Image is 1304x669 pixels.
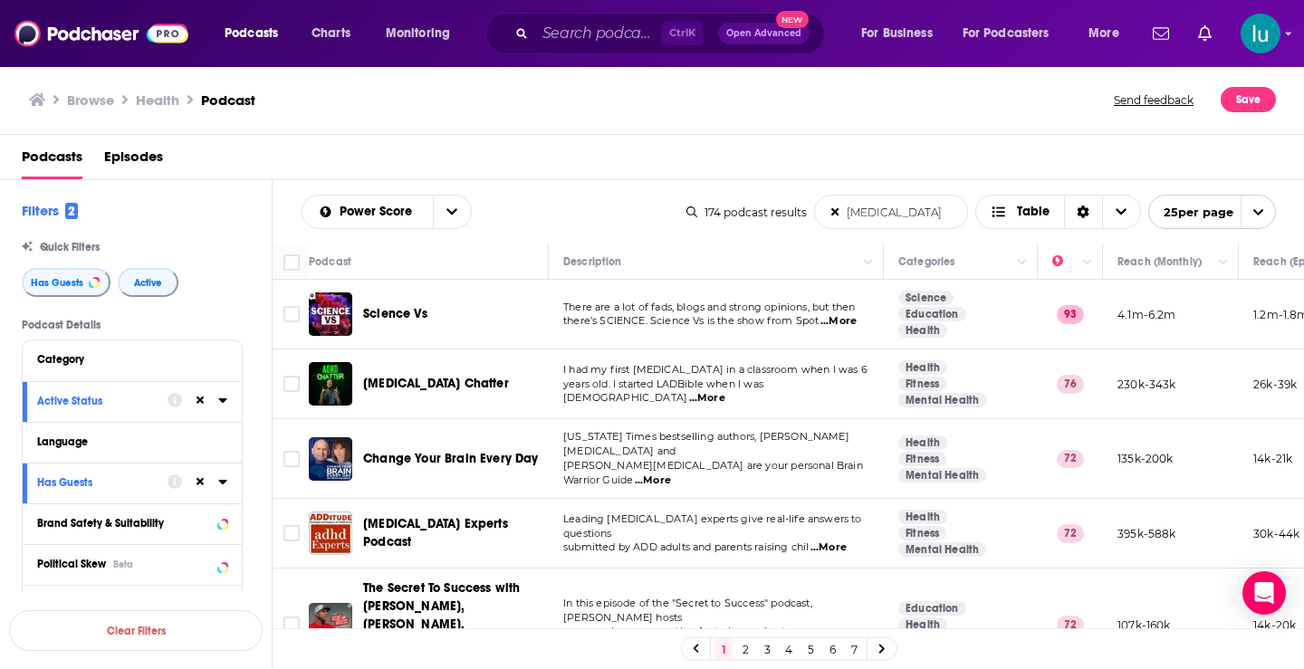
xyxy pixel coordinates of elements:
[1241,14,1280,53] img: User Profile
[283,376,300,392] span: Toggle select row
[134,278,162,288] span: Active
[686,205,807,219] div: 174 podcast results
[363,376,509,391] span: [MEDICAL_DATA] Chatter
[113,559,133,570] div: Beta
[780,638,798,660] a: 4
[363,515,542,551] a: [MEDICAL_DATA] Experts Podcast
[898,435,947,450] a: Health
[302,205,433,218] button: open menu
[563,251,621,272] div: Description
[1017,205,1050,218] span: Table
[22,268,110,297] button: Has Guests
[736,638,754,660] a: 2
[309,511,352,555] a: ADHD Experts Podcast
[898,510,947,524] a: Health
[776,11,809,28] span: New
[37,353,216,366] div: Category
[661,22,704,45] span: Ctrl K
[37,348,227,370] button: Category
[65,203,78,219] span: 2
[535,19,661,48] input: Search podcasts, credits, & more...
[373,19,474,48] button: open menu
[858,252,879,273] button: Column Actions
[1253,526,1299,541] p: 30k-44k
[1253,451,1292,466] p: 14k-21k
[563,625,785,652] span: an engaging conversation featuring co-host [PERSON_NAME]
[898,542,986,557] a: Mental Health
[898,291,954,305] a: Science
[363,375,509,393] a: [MEDICAL_DATA] Chatter
[975,195,1141,229] button: Choose View
[503,13,842,54] div: Search podcasts, credits, & more...
[898,360,947,375] a: Health
[104,142,163,179] a: Episodes
[363,450,539,468] a: Change Your Brain Every Day
[1012,252,1033,273] button: Column Actions
[563,430,849,457] span: [US_STATE] Times bestselling authors, [PERSON_NAME][MEDICAL_DATA] and
[309,603,352,646] a: The Secret To Success with CJ, Karl, Jemal & Eric Thomas
[363,305,427,323] a: Science Vs
[283,525,300,541] span: Toggle select row
[22,202,78,219] h2: Filters
[37,511,227,534] button: Brand Safety & Suitability
[386,21,450,46] span: Monitoring
[300,19,361,48] a: Charts
[283,451,300,467] span: Toggle select row
[810,540,847,555] span: ...More
[1057,616,1084,634] p: 72
[1052,251,1078,272] div: Power Score
[563,314,819,327] span: there’s SCIENCE. Science Vs is the show from Spot
[1241,14,1280,53] span: Logged in as lusodano
[22,319,243,331] p: Podcast Details
[820,314,857,329] span: ...More
[898,251,954,272] div: Categories
[635,473,671,488] span: ...More
[563,459,863,486] span: [PERSON_NAME][MEDICAL_DATA] are your personal Brain Warrior Guide
[1057,450,1084,468] p: 72
[201,91,255,109] h3: Podcast
[363,451,539,466] span: Change Your Brain Every Day
[861,21,933,46] span: For Business
[563,363,868,376] span: I had my first [MEDICAL_DATA] in a classroom when I was 6
[898,393,986,407] a: Mental Health
[23,585,242,626] button: Show More
[37,471,168,493] button: Has Guests
[1077,252,1098,273] button: Column Actions
[1146,18,1176,49] a: Show notifications dropdown
[951,19,1076,48] button: open menu
[898,323,947,338] a: Health
[302,195,472,229] h2: Choose List sort
[37,435,216,448] div: Language
[563,540,809,553] span: submitted by ADD adults and parents raising chil
[37,430,227,453] button: Language
[67,91,114,109] a: Browse
[1117,617,1171,633] p: 107k-160k
[433,196,471,228] button: open menu
[1191,18,1219,49] a: Show notifications dropdown
[1253,377,1297,392] p: 26k-39k
[309,362,352,406] img: ADHD Chatter
[898,377,946,391] a: Fitness
[340,205,418,218] span: Power Score
[563,597,812,624] span: In this episode of the "Secret to Success" podcast, [PERSON_NAME] hosts
[136,91,179,109] h1: Health
[309,292,352,336] img: Science Vs
[22,142,82,179] a: Podcasts
[1213,252,1234,273] button: Column Actions
[563,378,763,405] span: years old. I started LADBible when I was [DEMOGRAPHIC_DATA]
[823,638,841,660] a: 6
[1253,617,1296,633] p: 14k-20k
[14,16,188,51] img: Podchaser - Follow, Share and Rate Podcasts
[1221,87,1276,112] button: Save
[726,29,801,38] span: Open Advanced
[714,638,733,660] a: 1
[1064,196,1102,228] div: Sort Direction
[40,241,100,253] span: Quick Filters
[758,638,776,660] a: 3
[898,468,986,483] a: Mental Health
